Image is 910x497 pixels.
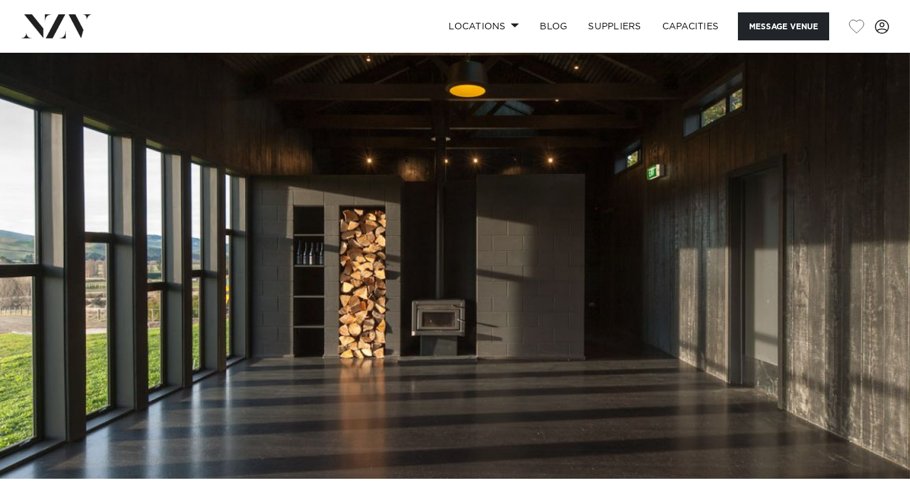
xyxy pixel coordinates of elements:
[738,12,829,40] button: Message Venue
[21,14,92,38] img: nzv-logo.png
[578,12,651,40] a: SUPPLIERS
[529,12,578,40] a: BLOG
[438,12,529,40] a: Locations
[652,12,729,40] a: Capacities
